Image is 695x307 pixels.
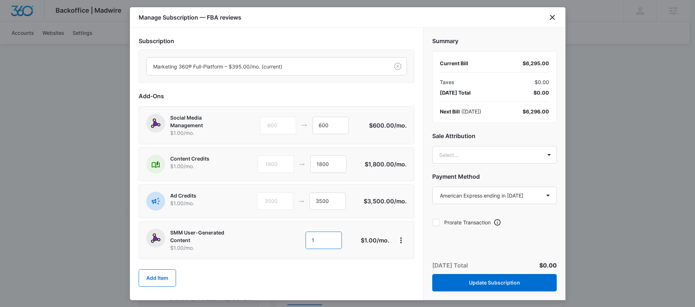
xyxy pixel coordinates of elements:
p: $1.00 /mo. [170,244,233,252]
p: [DATE] Total [432,261,468,270]
span: /mo. [394,161,407,168]
p: $3,500.00 [364,197,407,206]
input: Subscription [153,63,155,70]
span: Current Bill [440,60,468,66]
label: Prorate Transaction [432,219,491,226]
span: /mo. [394,198,407,205]
p: $1.00 /mo. [170,199,234,207]
h2: Subscription [139,37,414,45]
input: 1 [312,117,349,134]
input: 1 [306,232,342,249]
p: $1,800.00 [365,160,407,169]
button: close [548,13,557,22]
h2: Sale Attribution [432,132,557,140]
h2: Payment Method [432,172,557,181]
span: [DATE] Total [440,89,471,96]
h1: Manage Subscription — FBA reviews [139,13,241,22]
div: $6,295.00 [523,59,549,67]
span: $0.00 [533,89,549,96]
p: Content Credits [170,155,234,162]
p: Social Media Management [170,114,234,129]
p: SMM User-Generated Content [170,229,233,244]
p: $1.00 /mo. [170,162,234,170]
button: Add Item [139,269,176,287]
p: Ad Credits [170,192,234,199]
input: 1 [310,155,347,173]
span: $0.00 [539,262,557,269]
button: Clear [392,61,404,72]
p: $1.00 [355,236,389,245]
div: $6,296.00 [523,108,549,115]
h2: Summary [432,37,557,45]
h2: Add-Ons [139,92,414,100]
span: Next Bill [440,108,460,115]
div: ( [DATE] ) [440,108,481,115]
span: /mo. [394,122,407,129]
span: Taxes [440,78,454,86]
span: /mo. [377,237,389,244]
span: $0.00 [535,78,549,86]
button: Update Subscription [432,274,557,291]
button: View More [395,235,407,246]
p: $1.00 /mo. [170,129,234,137]
p: $600.00 [369,121,407,130]
input: 1 [310,192,346,210]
